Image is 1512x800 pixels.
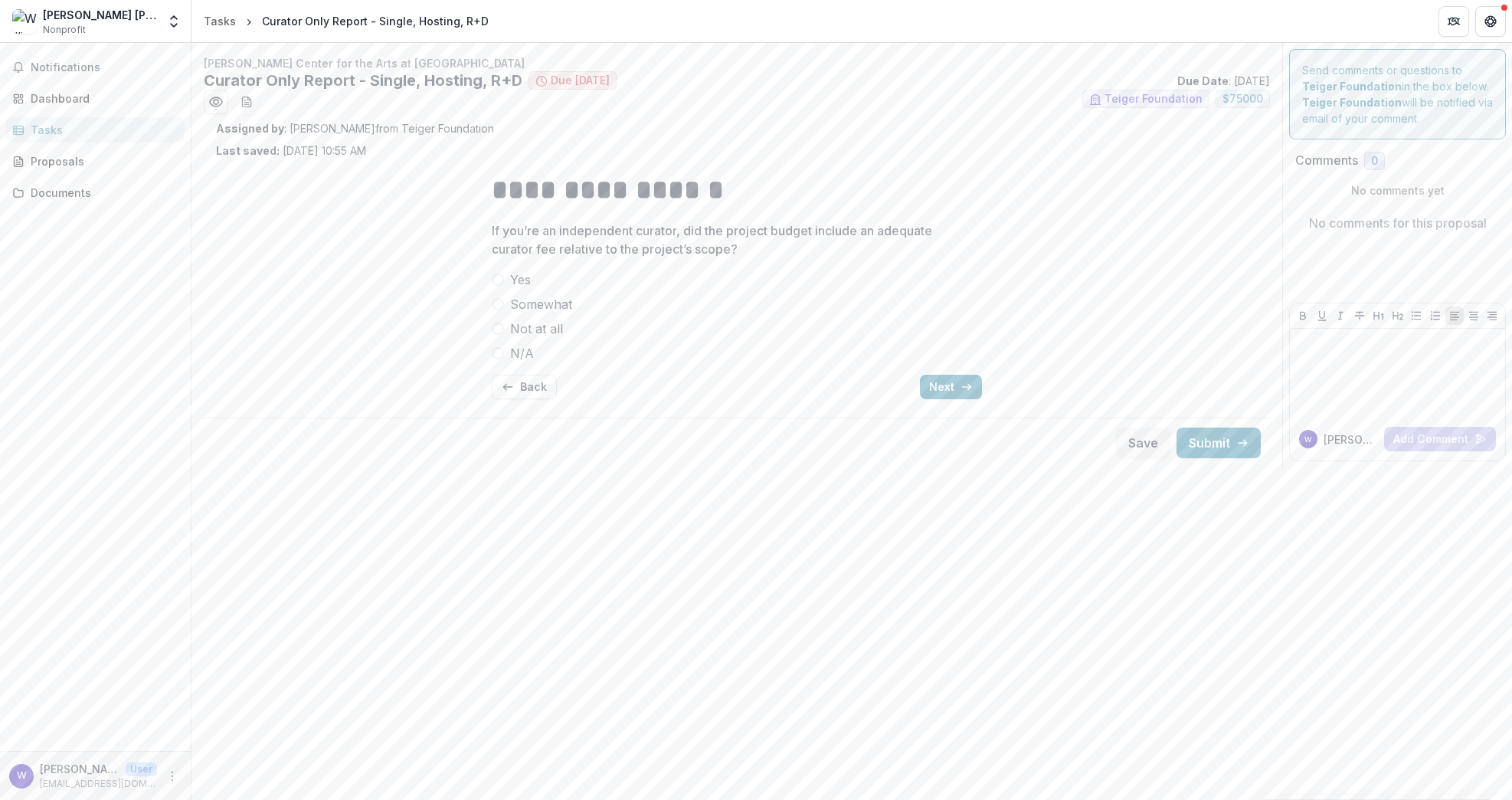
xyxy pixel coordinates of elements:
[234,90,259,114] button: download-word-button
[1324,431,1378,448] p: [PERSON_NAME]
[1371,155,1378,168] span: 0
[216,143,366,159] p: [DATE] 10:55 AM
[1370,307,1388,325] button: Heading 1
[1384,427,1496,451] button: Add Comment
[1222,93,1263,106] span: $ 75000
[510,344,534,362] span: N/A
[216,144,280,157] strong: Last saved:
[1177,73,1270,89] p: : [DATE]
[31,90,172,107] div: Dashboard
[1177,74,1229,87] strong: Due Date
[198,10,242,32] a: Tasks
[1309,214,1487,232] p: No comments for this proposal
[1302,96,1402,109] strong: Teiger Foundation
[198,10,495,32] nav: breadcrumb
[1389,307,1407,325] button: Heading 2
[204,71,522,90] h2: Curator Only Report - Single, Hosting, R+D
[1483,307,1501,325] button: Align Right
[204,90,228,114] button: Preview 5f099944-5acc-48da-b88d-e4ca226e8a55.pdf
[1438,6,1469,37] button: Partners
[492,221,973,258] p: If you’re an independent curator, did the project budget include an adequate curator fee relative...
[920,375,982,399] button: Next
[1313,307,1331,325] button: Underline
[492,375,557,399] button: Back
[12,9,37,34] img: William Marsh Rice University
[510,270,531,289] span: Yes
[551,74,610,87] span: Due [DATE]
[43,7,157,23] div: [PERSON_NAME] [PERSON_NAME][GEOGRAPHIC_DATA]
[1289,49,1506,139] div: Send comments or questions to in the box below. will be notified via email of your comment.
[40,777,157,791] p: [EMAIL_ADDRESS][DOMAIN_NAME]
[1350,307,1369,325] button: Strike
[31,153,172,169] div: Proposals
[1294,307,1312,325] button: Bold
[1304,436,1312,444] div: Whitney
[1302,80,1402,93] strong: Teiger Foundation
[1295,182,1500,198] p: No comments yet
[204,55,1270,71] p: [PERSON_NAME] Center for the Arts at [GEOGRAPHIC_DATA]
[1105,93,1203,106] span: Teiger Foundation
[6,149,185,174] a: Proposals
[1475,6,1506,37] button: Get Help
[6,86,185,111] a: Dashboard
[126,762,157,776] p: User
[6,55,185,80] button: Notifications
[262,13,489,29] div: Curator Only Report - Single, Hosting, R+D
[1331,307,1350,325] button: Italicize
[216,120,1258,136] p: : [PERSON_NAME] from Teiger Foundation
[17,771,27,781] div: Whitney
[31,122,172,138] div: Tasks
[43,23,86,37] span: Nonprofit
[510,295,572,313] span: Somewhat
[1465,307,1483,325] button: Align Center
[40,761,119,777] p: [PERSON_NAME]
[163,6,185,37] button: Open entity switcher
[204,13,236,29] div: Tasks
[1116,428,1170,458] button: Save
[31,185,172,201] div: Documents
[1426,307,1445,325] button: Ordered List
[31,61,178,74] span: Notifications
[6,180,185,205] a: Documents
[6,117,185,143] a: Tasks
[510,320,563,338] span: Not at all
[1407,307,1425,325] button: Bullet List
[163,767,182,785] button: More
[1295,153,1358,168] h2: Comments
[1445,307,1464,325] button: Align Left
[1177,428,1261,458] button: Submit
[216,122,284,135] strong: Assigned by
